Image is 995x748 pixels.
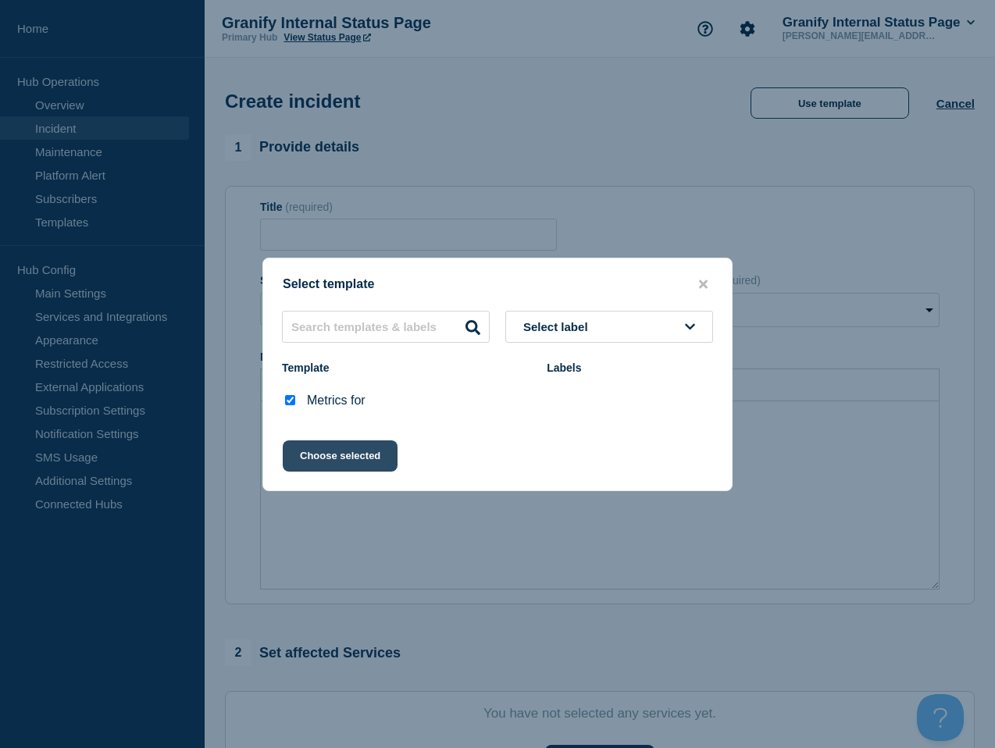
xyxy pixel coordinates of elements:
span: Select label [523,320,594,333]
input: Search templates & labels [282,311,490,343]
button: close button [694,277,712,292]
p: Metrics for [307,394,366,408]
div: Labels [547,362,713,374]
input: Metrics for checkbox [285,395,295,405]
div: Template [282,362,531,374]
button: Choose selected [283,440,398,472]
div: Select template [263,277,732,292]
button: Select label [505,311,713,343]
